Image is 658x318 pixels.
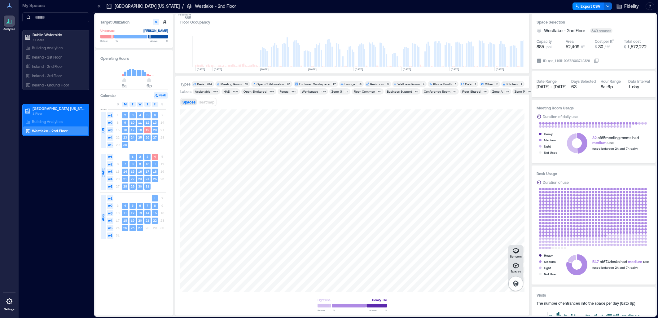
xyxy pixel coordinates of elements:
[224,89,230,94] div: HAD
[414,90,419,93] div: 62
[124,121,126,124] text: 9
[161,102,163,107] span: S
[594,58,599,63] button: IDspc_1195190372003742326
[153,211,157,215] text: 15
[153,219,157,222] text: 22
[182,3,184,9] p: /
[403,68,411,71] text: [DATE]
[221,82,242,86] div: Meeting Room
[131,170,134,173] text: 15
[544,258,556,265] div: Medium
[107,127,113,133] span: w3
[544,252,553,258] div: Heavy
[107,225,113,231] span: w5
[510,254,522,258] p: Sensors
[452,90,458,93] div: 61
[107,203,113,209] span: w2
[318,297,331,303] div: Light use
[139,162,141,166] text: 9
[601,84,623,90] div: 8a - 6p
[33,106,85,111] p: [GEOGRAPHIC_DATA] [US_STATE]
[138,121,142,124] text: 11
[243,89,266,94] div: Open Sheltered
[369,308,387,312] span: Above %
[154,196,156,200] text: 1
[2,14,17,33] a: Analytics
[318,308,335,312] span: Below %
[146,219,149,222] text: 21
[197,99,216,105] button: Heatmap
[537,301,651,306] div: The number of entrances into the space per day ( 8a to 6p )
[146,184,149,188] text: 31
[107,210,113,216] span: w3
[123,128,127,132] text: 16
[107,154,113,160] span: w1
[592,266,638,269] span: (used between 2h and 7h daily)
[146,135,149,139] text: 26
[131,211,134,215] text: 12
[33,111,85,116] p: 1 Floor
[592,259,650,264] div: of 674 desks had use.
[101,214,106,221] span: AUG
[180,19,524,25] div: Floor Occupancy
[195,3,236,9] p: Westlake - 2nd Floor
[386,82,390,86] div: 5
[357,82,362,86] div: 16
[100,55,168,61] h3: Operating Hours
[537,79,557,84] div: Date Range
[543,58,546,64] span: ID
[32,64,63,69] p: Ireland - 2nd Floor
[100,19,168,25] h3: Target Utilization
[537,170,651,177] h3: Desk Usage
[132,204,134,207] text: 5
[571,84,596,90] div: 63
[628,79,650,84] div: Data Interval
[462,89,480,94] div: Floor Shared
[139,155,141,158] text: 2
[154,113,156,117] text: 6
[153,121,157,124] text: 13
[123,211,127,215] text: 11
[592,135,597,140] span: 32
[146,177,149,181] text: 24
[154,155,156,158] text: 4
[544,265,551,271] div: Light
[146,121,149,124] text: 12
[537,105,651,111] h3: Meeting Room Usage
[280,89,288,94] div: Focus
[515,89,525,94] div: Zone P
[424,89,450,94] div: Conference Room
[182,100,195,104] span: Spaces
[153,135,157,139] text: 27
[627,44,647,49] span: 1,572,272
[537,39,552,44] div: Capacity
[197,68,205,71] text: [DATE]
[147,102,148,107] span: T
[107,135,113,141] span: w4
[154,102,156,107] span: F
[206,82,213,86] div: 674
[454,82,457,86] div: 3
[147,155,148,158] text: 3
[138,135,142,139] text: 25
[544,131,553,137] div: Heavy
[153,162,157,166] text: 11
[3,27,15,31] p: Analytics
[146,170,149,173] text: 17
[33,37,85,42] p: 4 Floors
[232,90,239,93] div: 626
[571,79,596,84] div: Days Selected
[572,2,604,10] button: Export CSV
[147,113,148,117] text: 5
[138,211,142,215] text: 13
[32,45,63,50] p: Building Analytics
[370,82,384,86] div: Restroom
[614,1,641,11] button: Fidelity
[355,68,363,71] text: [DATE]
[147,204,148,207] text: 7
[131,177,134,181] text: 22
[100,39,118,43] span: Below %
[132,102,134,107] span: T
[601,79,621,84] div: Hour Range
[544,143,551,149] div: Light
